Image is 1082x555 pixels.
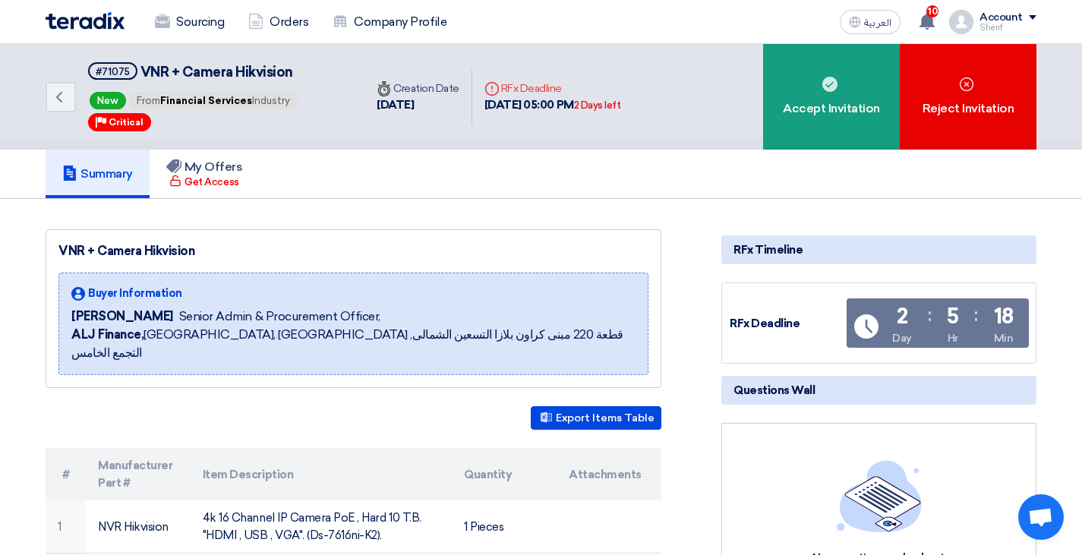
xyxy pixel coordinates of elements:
div: Sherif [979,24,1036,32]
h5: Summary [62,166,133,181]
span: [GEOGRAPHIC_DATA], [GEOGRAPHIC_DATA] ,قطعة 220 مبنى كراون بلازا التسعين الشمالى التجمع الخامس [71,326,636,362]
span: From Industry [129,92,298,109]
img: empty_state_list.svg [837,460,922,531]
div: Day [892,330,912,346]
div: Get Access [169,175,238,190]
div: 5 [947,306,959,327]
a: Open chat [1018,494,1064,540]
div: Reject Invitation [900,44,1036,150]
button: العربية [840,10,901,34]
th: Manufacturer Part # [86,448,191,500]
td: NVR Hikvision [86,500,191,553]
span: العربية [864,17,891,28]
div: 2 [897,306,908,327]
div: #71075 [96,67,130,77]
th: # [46,448,86,500]
div: Creation Date [377,80,459,96]
img: profile_test.png [949,10,973,34]
td: 1 Pieces [452,500,557,553]
button: Export Items Table [531,406,661,430]
a: Summary [46,150,150,198]
td: 1 [46,500,86,553]
div: [DATE] 05:00 PM [484,96,621,114]
th: Quantity [452,448,557,500]
span: Financial Services [160,95,252,106]
div: RFx Deadline [730,315,844,333]
div: RFx Timeline [721,235,1036,264]
span: 10 [926,5,938,17]
span: VNR + Camera Hikvision [140,64,293,80]
img: Teradix logo [46,12,125,30]
span: Buyer Information [88,285,182,301]
div: 2 Days left [574,98,621,113]
div: 18 [994,306,1014,327]
div: Account [979,11,1023,24]
a: Sourcing [143,5,236,39]
div: Min [994,330,1014,346]
th: Item Description [191,448,453,500]
span: [PERSON_NAME] [71,307,173,326]
td: 4k 16 Channel IP Camera PoE , Hard 10 T.B. "HDMI , USB , VGA". (Ds-7616ni-K2). [191,500,453,553]
div: [DATE] [377,96,459,114]
a: Orders [236,5,320,39]
div: Hr [948,330,958,346]
a: My Offers Get Access [150,150,260,198]
div: : [928,301,932,329]
span: Questions Wall [733,382,815,399]
div: RFx Deadline [484,80,621,96]
div: VNR + Camera Hikvision [58,242,648,260]
b: ALJ Finance, [71,327,144,342]
span: Critical [109,117,144,128]
span: Senior Admin & Procurement Officer, [179,307,380,326]
div: Accept Invitation [763,44,900,150]
h5: My Offers [166,159,243,175]
a: Company Profile [320,5,459,39]
div: : [974,301,978,329]
th: Attachments [557,448,661,500]
h5: VNR + Camera Hikvision [88,62,299,81]
span: New [90,92,126,109]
